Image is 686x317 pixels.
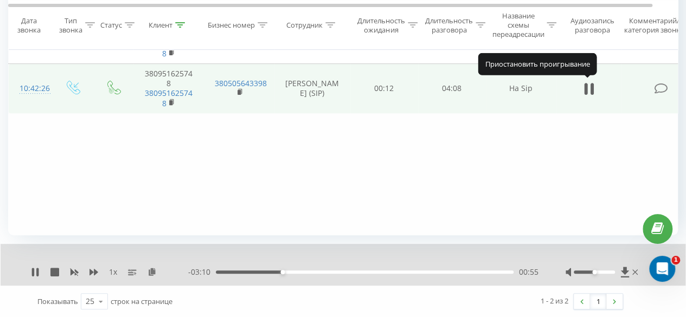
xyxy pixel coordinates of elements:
[215,78,267,88] a: 380505643398
[286,21,323,30] div: Сотрудник
[350,64,418,114] td: 00:12
[59,16,82,34] div: Тип звонка
[133,64,204,114] td: 380951625748
[519,267,538,277] span: 00:55
[478,53,597,75] div: Приостановить проигрывание
[109,267,117,277] span: 1 x
[492,11,544,39] div: Название схемы переадресации
[566,16,618,34] div: Аудиозапись разговора
[590,294,606,309] a: 1
[86,296,94,307] div: 25
[145,88,193,108] a: 380951625748
[486,64,556,114] td: На Sip
[418,64,486,114] td: 04:08
[149,21,172,30] div: Клиент
[671,256,680,264] span: 1
[111,296,172,306] span: строк на странице
[541,295,568,306] div: 1 - 2 из 2
[592,270,597,274] div: Accessibility label
[100,21,122,30] div: Статус
[649,256,675,282] iframe: Intercom live chat
[37,296,78,306] span: Показывать
[623,16,686,34] div: Комментарий/категория звонка
[20,78,41,99] div: 10:42:26
[9,16,49,34] div: Дата звонка
[208,21,255,30] div: Бизнес номер
[274,64,350,114] td: [PERSON_NAME] (SIP)
[425,16,473,34] div: Длительность разговора
[280,270,285,274] div: Accessibility label
[357,16,405,34] div: Длительность ожидания
[188,267,216,277] span: - 03:10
